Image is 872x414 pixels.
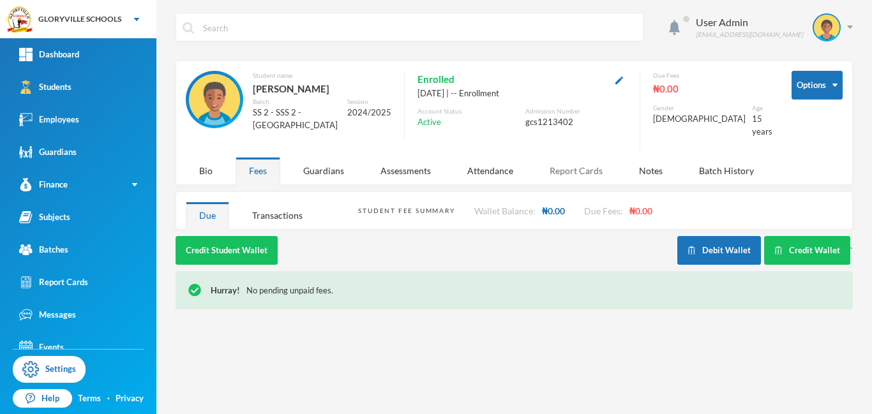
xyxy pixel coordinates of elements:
[542,205,565,216] span: ₦0.00
[19,276,88,289] div: Report Cards
[696,15,803,30] div: User Admin
[116,392,144,405] a: Privacy
[253,80,391,97] div: [PERSON_NAME]
[417,107,519,116] div: Account Status
[19,211,70,224] div: Subjects
[7,7,33,33] img: logo
[653,71,772,80] div: Due Fees
[677,236,853,265] div: `
[19,243,68,256] div: Batches
[19,145,77,159] div: Guardians
[176,236,278,265] button: Credit Student Wallet
[347,97,391,107] div: Session
[19,341,64,354] div: Events
[653,113,746,126] div: [DEMOGRAPHIC_DATA]
[653,80,772,97] div: ₦0.00
[19,308,76,322] div: Messages
[525,116,627,129] div: gcs1213402
[814,15,839,40] img: STUDENT
[211,285,840,297] div: No pending unpaid fees.
[358,206,455,216] div: Student Fee Summary
[13,356,86,383] a: Settings
[677,236,761,265] button: Debit Wallet
[686,157,767,184] div: Batch History
[188,284,201,297] img: !
[19,113,79,126] div: Employees
[752,113,772,138] div: 15 years
[189,74,240,125] img: STUDENT
[19,48,79,61] div: Dashboard
[629,205,652,216] span: ₦0.00
[236,157,280,184] div: Fees
[202,13,636,42] input: Search
[417,87,627,100] div: [DATE] | -- Enrollment
[253,97,338,107] div: Batch
[612,72,627,87] button: Edit
[183,22,194,34] img: search
[367,157,444,184] div: Assessments
[454,157,527,184] div: Attendance
[13,389,72,408] a: Help
[752,103,772,113] div: Age
[211,285,240,295] span: Hurray!
[253,107,338,131] div: SS 2 - SSS 2 - [GEOGRAPHIC_DATA]
[107,392,110,405] div: ·
[19,80,71,94] div: Students
[290,157,357,184] div: Guardians
[239,202,316,229] div: Transactions
[19,178,68,191] div: Finance
[792,71,843,100] button: Options
[584,205,623,216] span: Due Fees:
[626,157,676,184] div: Notes
[474,205,536,216] span: Wallet Balance:
[253,71,391,80] div: Student name
[653,103,746,113] div: Gender
[78,392,101,405] a: Terms
[38,13,121,25] div: GLORYVILLE SCHOOLS
[186,202,229,229] div: Due
[696,30,803,40] div: [EMAIL_ADDRESS][DOMAIN_NAME]
[764,236,850,265] button: Credit Wallet
[536,157,616,184] div: Report Cards
[347,107,391,119] div: 2024/2025
[525,107,627,116] div: Admission Number
[186,157,226,184] div: Bio
[417,71,455,87] span: Enrolled
[417,116,441,129] span: Active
